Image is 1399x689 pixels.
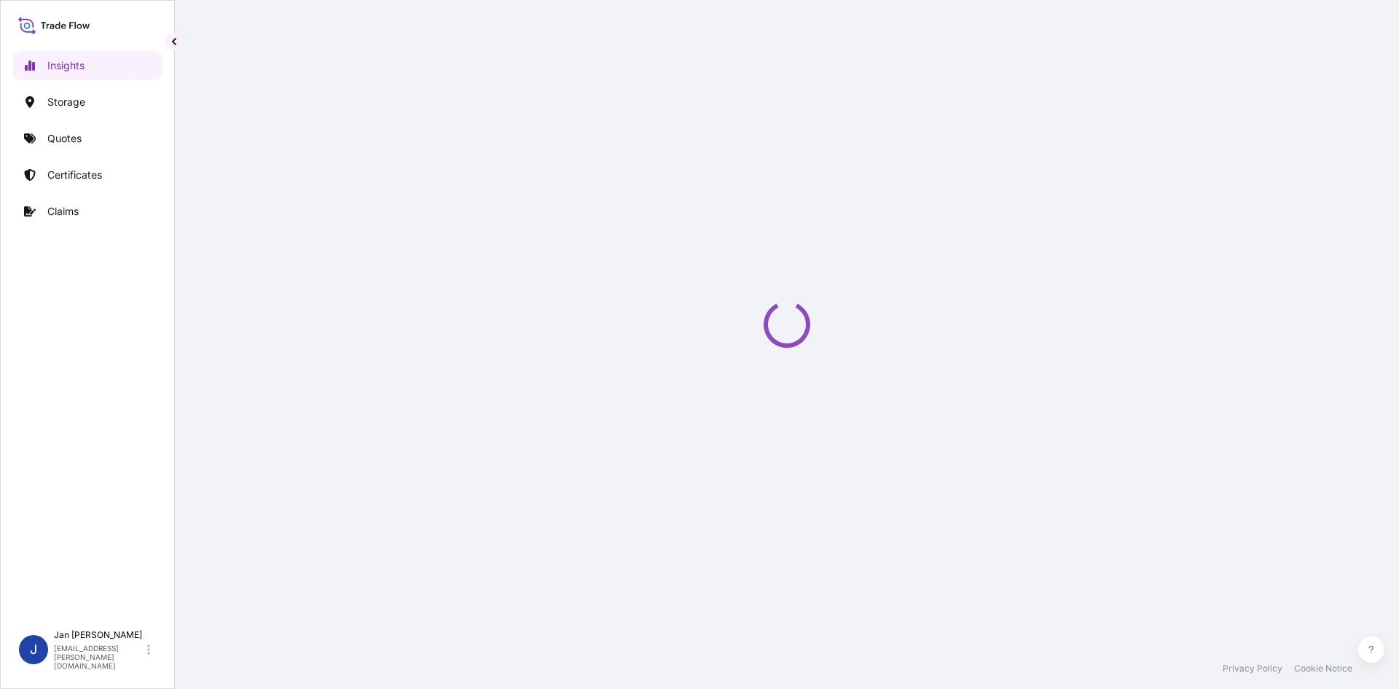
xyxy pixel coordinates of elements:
[54,629,144,641] p: Jan [PERSON_NAME]
[47,131,82,146] p: Quotes
[12,197,162,226] a: Claims
[47,168,102,182] p: Certificates
[1223,663,1282,674] a: Privacy Policy
[30,642,37,657] span: J
[47,204,79,219] p: Claims
[1294,663,1352,674] a: Cookie Notice
[54,644,144,670] p: [EMAIL_ADDRESS][PERSON_NAME][DOMAIN_NAME]
[47,58,85,73] p: Insights
[47,95,85,109] p: Storage
[12,87,162,117] a: Storage
[12,160,162,190] a: Certificates
[12,124,162,153] a: Quotes
[12,51,162,80] a: Insights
